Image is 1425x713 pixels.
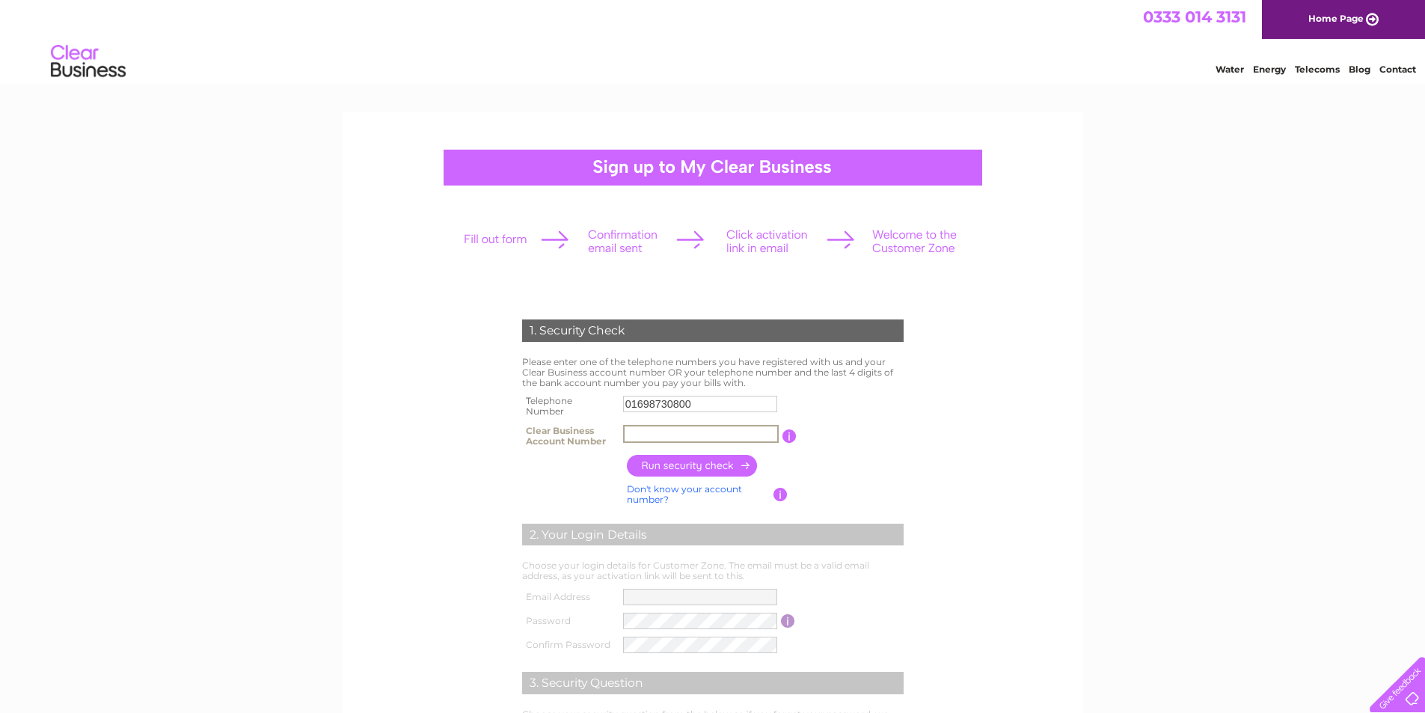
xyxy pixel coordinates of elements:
[518,353,907,391] td: Please enter one of the telephone numbers you have registered with us and your Clear Business acc...
[518,585,620,609] th: Email Address
[1216,64,1244,75] a: Water
[50,39,126,85] img: logo.png
[522,319,904,342] div: 1. Security Check
[1379,64,1416,75] a: Contact
[1143,7,1246,26] a: 0333 014 3131
[518,391,619,421] th: Telephone Number
[518,557,907,585] td: Choose your login details for Customer Zone. The email must be a valid email address, as your act...
[781,614,795,628] input: Information
[522,524,904,546] div: 2. Your Login Details
[518,633,620,657] th: Confirm Password
[782,429,797,443] input: Information
[522,672,904,694] div: 3. Security Question
[518,609,620,633] th: Password
[773,488,788,501] input: Information
[627,483,742,505] a: Don't know your account number?
[1253,64,1286,75] a: Energy
[1349,64,1370,75] a: Blog
[360,8,1067,73] div: Clear Business is a trading name of Verastar Limited (registered in [GEOGRAPHIC_DATA] No. 3667643...
[1295,64,1340,75] a: Telecoms
[518,421,619,451] th: Clear Business Account Number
